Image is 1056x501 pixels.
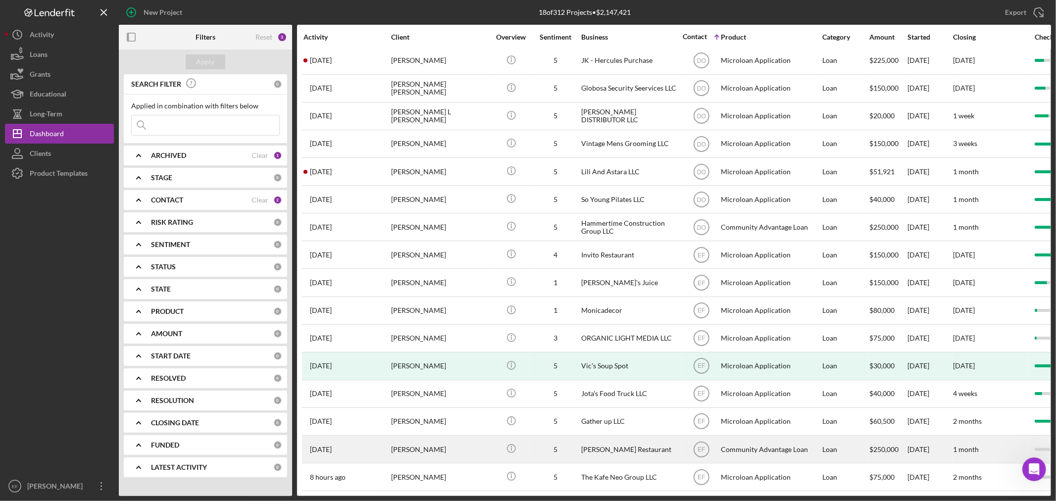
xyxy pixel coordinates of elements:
div: [DATE] [907,381,952,407]
div: [DATE] [907,298,952,324]
button: Dashboard [5,124,114,144]
div: [DATE] [907,464,952,490]
div: Close [174,4,192,22]
button: Gif picker [31,324,39,332]
div: 5 [531,362,580,370]
div: [DATE] [953,362,975,370]
div: $20,000 [869,103,906,129]
div: $250,000 [869,436,906,462]
div: Microloan Application [721,464,820,490]
div: Loan [822,325,868,351]
time: 1 month [953,445,979,453]
b: LATEST ACTIVITY [151,463,207,471]
b: STATE [151,285,171,293]
time: 2025-05-01 14:19 [310,334,332,342]
text: EF [12,484,18,489]
time: 4 weeks [953,389,977,398]
div: [PERSON_NAME] [391,436,490,462]
p: Active [48,12,68,22]
div: Clients [30,144,51,166]
text: DO [697,85,706,92]
div: 0 [273,307,282,316]
div: [DATE] [907,158,952,185]
div: 0 [273,351,282,360]
time: 2025-06-20 09:24 [310,84,332,92]
div: Vintage Mens Grooming LLC [581,131,680,157]
div: Loan [822,103,868,129]
div: Nevertheless, I edited the form in our back end. Can you please try again? and sorry for the inco... [16,181,154,210]
div: [DATE] [907,214,952,240]
b: PRODUCT [151,307,184,315]
div: [PERSON_NAME] [391,381,490,407]
div: 5 [531,84,580,92]
div: [DATE] [907,242,952,268]
div: I see, can you please send me the email address for the project so I can look it up? [16,139,154,168]
div: [DATE] [907,131,952,157]
div: [PERSON_NAME] Restaurant [581,436,680,462]
text: DO [697,168,706,175]
div: Microloan Application [721,103,820,129]
time: 2025-08-19 17:40 [310,446,332,453]
time: 2025-08-18 19:59 [310,168,332,176]
div: So Young Pilates LLC [581,186,680,212]
text: DO [697,57,706,64]
div: Select a date after [[DATE]] and before [[DATE]] [36,62,190,103]
time: 1 month [953,195,979,203]
text: EF [698,418,705,425]
div: [PERSON_NAME] [391,131,490,157]
div: Contact [683,33,707,41]
div: Microloan Application [721,353,820,379]
div: [DATE] [907,408,952,435]
div: Loan [822,298,868,324]
div: Co borrower for Gather up cannot submit credit authorization as his DOB is coming up before [DEMO... [36,10,190,60]
div: his DOB is [DEMOGRAPHIC_DATA] [66,109,182,119]
button: EF[PERSON_NAME] [5,476,114,496]
div: 5 [531,473,580,481]
b: Filters [196,33,215,41]
div: [PERSON_NAME]'s Juice [581,269,680,296]
div: [DATE] [907,186,952,212]
button: Grants [5,64,114,84]
div: $40,000 [869,381,906,407]
div: [DATE] [907,353,952,379]
text: EF [698,251,705,258]
div: 5 [531,140,580,148]
div: Amount [869,33,906,41]
div: 5 [531,446,580,453]
div: Co borrower for Gather up cannot submit credit authorization as his DOB is coming up before [DEMO... [44,16,182,54]
div: [PERSON_NAME] [25,476,89,499]
h1: [PERSON_NAME] [48,5,112,12]
b: RESOLUTION [151,397,194,404]
div: ok ill have him go in and complete it now. [36,224,190,255]
div: [PERSON_NAME] [391,353,490,379]
div: Erika says… [8,103,190,133]
button: Upload attachment [47,324,55,332]
b: SENTIMENT [151,241,190,249]
time: [DATE] [953,84,975,92]
div: $75,000 [869,464,906,490]
div: Grants [30,64,50,87]
button: Loans [5,45,114,64]
div: Closing [953,33,1027,41]
div: [PERSON_NAME] [391,298,490,324]
div: Loan [822,353,868,379]
b: AMOUNT [151,330,182,338]
div: I see, can you please send me the email address for the project so I can look it up? [8,133,162,174]
button: Long-Term [5,104,114,124]
button: Export [995,2,1051,22]
div: Microloan Application [721,325,820,351]
div: Client [391,33,490,41]
time: 1 month [953,167,979,176]
div: Loan [822,381,868,407]
a: Clients [5,144,114,163]
time: 2025-08-07 17:32 [310,140,332,148]
time: 2025-05-15 23:01 [310,279,332,287]
time: 2025-08-19 15:16 [310,390,332,398]
button: Educational [5,84,114,104]
div: 0 [273,418,282,427]
time: 2025-08-19 15:08 [310,417,332,425]
div: $250,000 [869,214,906,240]
div: 0 [273,441,282,450]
